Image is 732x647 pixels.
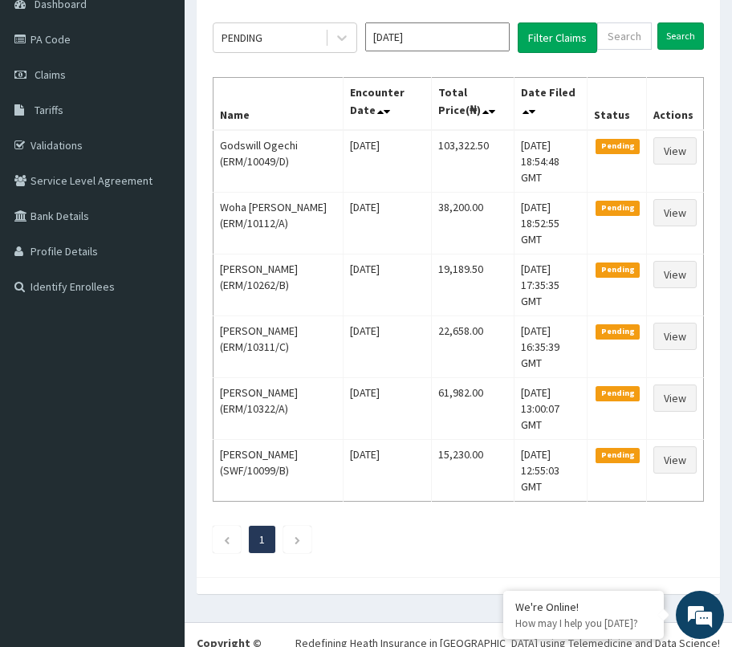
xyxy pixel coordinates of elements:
td: [DATE] 16:35:39 GMT [514,315,588,377]
td: [DATE] [343,439,431,501]
span: Pending [596,448,640,462]
a: View [653,199,697,226]
td: [DATE] 12:55:03 GMT [514,439,588,501]
td: Woha [PERSON_NAME] (ERM/10112/A) [213,192,344,254]
td: [DATE] [343,130,431,193]
span: Pending [596,324,640,339]
th: Name [213,77,344,130]
a: Page 1 is your current page [259,532,265,547]
th: Total Price(₦) [431,77,514,130]
th: Encounter Date [343,77,431,130]
td: [DATE] 18:52:55 GMT [514,192,588,254]
td: [DATE] 17:35:35 GMT [514,254,588,315]
td: [PERSON_NAME] (SWF/10099/B) [213,439,344,501]
th: Date Filed [514,77,588,130]
input: Search [657,22,704,50]
td: 103,322.50 [431,130,514,193]
td: [DATE] [343,315,431,377]
span: Pending [596,139,640,153]
td: [DATE] 18:54:48 GMT [514,130,588,193]
a: View [653,446,697,474]
input: Select Month and Year [365,22,510,51]
a: View [653,323,697,350]
td: Godswill Ogechi (ERM/10049/D) [213,130,344,193]
td: [DATE] 13:00:07 GMT [514,377,588,439]
a: View [653,385,697,412]
td: 61,982.00 [431,377,514,439]
td: [DATE] [343,192,431,254]
img: d_794563401_company_1708531726252_794563401 [30,80,65,120]
td: 19,189.50 [431,254,514,315]
td: [PERSON_NAME] (ERM/10311/C) [213,315,344,377]
div: PENDING [222,30,262,46]
td: [DATE] [343,254,431,315]
a: View [653,137,697,165]
span: We're online! [93,202,222,364]
textarea: Type your message and hit 'Enter' [8,438,306,494]
td: 22,658.00 [431,315,514,377]
span: Pending [596,262,640,277]
button: Filter Claims [518,22,597,53]
div: Minimize live chat window [263,8,302,47]
div: We're Online! [515,600,652,614]
td: [PERSON_NAME] (ERM/10322/A) [213,377,344,439]
td: 15,230.00 [431,439,514,501]
th: Actions [646,77,703,130]
a: View [653,261,697,288]
td: [PERSON_NAME] (ERM/10262/B) [213,254,344,315]
a: Next page [294,532,301,547]
td: 38,200.00 [431,192,514,254]
span: Tariffs [35,103,63,117]
td: [DATE] [343,377,431,439]
th: Status [588,77,647,130]
input: Search by HMO ID [597,22,652,50]
span: Pending [596,386,640,401]
a: Previous page [223,532,230,547]
span: Claims [35,67,66,82]
p: How may I help you today? [515,616,652,630]
div: Chat with us now [83,90,270,111]
span: Pending [596,201,640,215]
